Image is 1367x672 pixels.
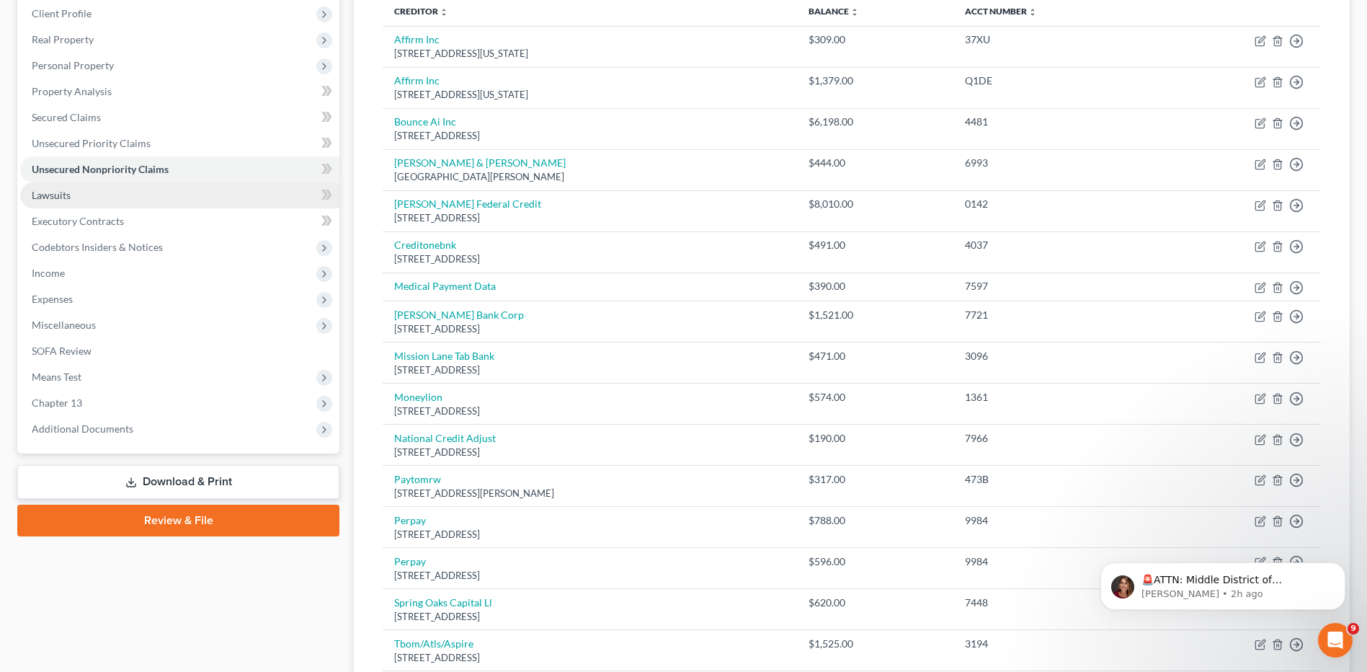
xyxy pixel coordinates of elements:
a: Paytomrw [394,473,441,485]
div: [STREET_ADDRESS] [394,651,785,665]
div: 7966 [965,431,1144,446]
div: [STREET_ADDRESS][PERSON_NAME] [394,487,785,500]
a: Acct Number unfold_more [965,6,1037,17]
div: [STREET_ADDRESS][US_STATE] [394,88,785,102]
div: $190.00 [809,431,942,446]
span: Lawsuits [32,189,71,201]
a: Unsecured Nonpriority Claims [20,156,339,182]
span: Executory Contracts [32,215,124,227]
iframe: Intercom live chat [1318,623,1353,658]
div: $309.00 [809,32,942,47]
a: Creditonebnk [394,239,456,251]
i: unfold_more [440,8,448,17]
div: $390.00 [809,279,942,293]
div: 7721 [965,308,1144,322]
div: $1,379.00 [809,74,942,88]
div: [STREET_ADDRESS] [394,322,785,336]
div: 9984 [965,513,1144,528]
div: $491.00 [809,238,942,252]
div: 37XU [965,32,1144,47]
a: Executory Contracts [20,208,339,234]
span: Income [32,267,65,279]
a: SOFA Review [20,338,339,364]
div: [STREET_ADDRESS] [394,528,785,541]
div: 3194 [965,637,1144,651]
span: Miscellaneous [32,319,96,331]
div: [STREET_ADDRESS] [394,129,785,143]
span: Expenses [32,293,73,305]
a: [PERSON_NAME] Federal Credit [394,198,541,210]
a: National Credit Adjust [394,432,496,444]
span: 9 [1348,623,1359,635]
a: Secured Claims [20,105,339,131]
div: [STREET_ADDRESS] [394,610,785,624]
a: Unsecured Priority Claims [20,131,339,156]
a: Mission Lane Tab Bank [394,350,494,362]
div: 1361 [965,390,1144,404]
a: [PERSON_NAME] Bank Corp [394,309,524,321]
i: unfold_more [850,8,859,17]
span: Secured Claims [32,111,101,123]
span: Unsecured Nonpriority Claims [32,163,169,175]
a: Perpay [394,555,426,567]
div: [STREET_ADDRESS] [394,569,785,583]
a: Review & File [17,505,339,536]
span: Chapter 13 [32,397,82,409]
div: $574.00 [809,390,942,404]
span: Unsecured Priority Claims [32,137,151,149]
div: [GEOGRAPHIC_DATA][PERSON_NAME] [394,170,785,184]
div: $471.00 [809,349,942,363]
div: 4037 [965,238,1144,252]
div: 473B [965,472,1144,487]
a: Medical Payment Data [394,280,496,292]
a: Lawsuits [20,182,339,208]
span: Codebtors Insiders & Notices [32,241,163,253]
div: $788.00 [809,513,942,528]
div: 9984 [965,554,1144,569]
div: [STREET_ADDRESS] [394,404,785,418]
div: 4481 [965,115,1144,129]
iframe: Intercom notifications message [1079,532,1367,633]
a: Moneylion [394,391,442,403]
div: $6,198.00 [809,115,942,129]
a: Bounce Ai Inc [394,115,456,128]
span: Personal Property [32,59,114,71]
div: [STREET_ADDRESS] [394,211,785,225]
div: $444.00 [809,156,942,170]
div: 7597 [965,279,1144,293]
a: Creditor unfold_more [394,6,448,17]
div: 6993 [965,156,1144,170]
div: [STREET_ADDRESS][US_STATE] [394,47,785,61]
div: Q1DE [965,74,1144,88]
div: $8,010.00 [809,197,942,211]
div: [STREET_ADDRESS] [394,252,785,266]
div: [STREET_ADDRESS] [394,446,785,459]
div: 3096 [965,349,1144,363]
span: SOFA Review [32,345,92,357]
a: Affirm Inc [394,74,440,87]
a: Balance unfold_more [809,6,859,17]
a: Tbom/Atls/Aspire [394,637,473,650]
i: unfold_more [1028,8,1037,17]
div: [STREET_ADDRESS] [394,363,785,377]
a: [PERSON_NAME] & [PERSON_NAME] [394,156,566,169]
span: Means Test [32,371,81,383]
div: $596.00 [809,554,942,569]
span: Property Analysis [32,85,112,97]
a: Affirm Inc [394,33,440,45]
span: Client Profile [32,7,92,19]
span: Additional Documents [32,423,133,435]
div: 0142 [965,197,1144,211]
a: Perpay [394,514,426,526]
div: $620.00 [809,596,942,610]
a: Download & Print [17,465,339,499]
a: Spring Oaks Capital Ll [394,596,492,609]
span: Real Property [32,33,94,45]
div: 7448 [965,596,1144,610]
div: $1,525.00 [809,637,942,651]
a: Property Analysis [20,79,339,105]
